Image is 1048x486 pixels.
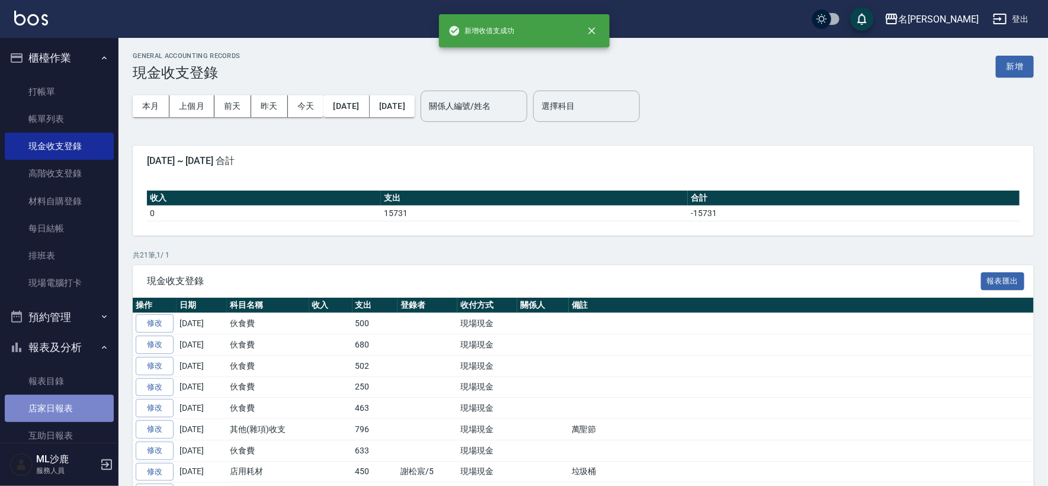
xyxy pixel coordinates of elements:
span: [DATE] ~ [DATE] 合計 [147,155,1020,167]
a: 修改 [136,378,174,397]
th: 科目名稱 [227,298,309,313]
td: 其他(雜項)收支 [227,419,309,440]
span: 新增收借支成功 [448,25,515,37]
td: [DATE] [177,355,227,376]
button: close [579,18,605,44]
th: 合計 [688,191,1020,206]
a: 現場電腦打卡 [5,269,114,297]
button: save [850,7,874,31]
p: 服務人員 [36,465,97,476]
a: 新增 [996,60,1034,72]
a: 修改 [136,336,174,354]
td: 現場現金 [457,440,517,461]
th: 支出 [352,298,398,313]
h3: 現金收支登錄 [133,65,241,81]
th: 收入 [147,191,381,206]
img: Person [9,453,33,477]
td: 店用耗材 [227,461,309,482]
button: [DATE] [323,95,369,117]
span: 現金收支登錄 [147,275,981,287]
button: 名[PERSON_NAME] [880,7,983,31]
th: 支出 [381,191,688,206]
td: 250 [352,376,398,398]
td: 463 [352,398,398,419]
td: 633 [352,440,398,461]
button: 今天 [288,95,324,117]
button: 昨天 [251,95,288,117]
th: 操作 [133,298,177,313]
td: 796 [352,419,398,440]
a: 修改 [136,442,174,460]
a: 高階收支登錄 [5,160,114,187]
td: 伙食費 [227,376,309,398]
a: 排班表 [5,242,114,269]
a: 打帳單 [5,78,114,105]
td: [DATE] [177,313,227,334]
button: 新增 [996,56,1034,78]
td: 現場現金 [457,334,517,356]
td: 伙食費 [227,440,309,461]
td: 680 [352,334,398,356]
td: 500 [352,313,398,334]
td: 現場現金 [457,398,517,419]
a: 報表匯出 [981,275,1025,286]
td: 現場現金 [457,461,517,482]
td: 現場現金 [457,419,517,440]
td: 現場現金 [457,355,517,376]
td: 伙食費 [227,355,309,376]
a: 修改 [136,420,174,439]
h2: GENERAL ACCOUNTING RECORDS [133,52,241,60]
button: 本月 [133,95,169,117]
a: 修改 [136,399,174,417]
button: 報表及分析 [5,332,114,363]
td: 伙食費 [227,334,309,356]
td: [DATE] [177,334,227,356]
td: [DATE] [177,376,227,398]
td: [DATE] [177,419,227,440]
td: 伙食費 [227,398,309,419]
td: 0 [147,205,381,221]
a: 店家日報表 [5,395,114,422]
th: 收付方式 [457,298,517,313]
button: 上個月 [169,95,214,117]
td: [DATE] [177,398,227,419]
button: 報表匯出 [981,272,1025,291]
a: 現金收支登錄 [5,133,114,160]
td: 現場現金 [457,313,517,334]
img: Logo [14,11,48,25]
h5: ML沙鹿 [36,453,97,465]
th: 收入 [309,298,352,313]
td: 15731 [381,205,688,221]
button: 櫃檯作業 [5,43,114,73]
td: 萬聖節 [569,419,1034,440]
th: 備註 [569,298,1034,313]
a: 帳單列表 [5,105,114,133]
a: 修改 [136,314,174,333]
td: 現場現金 [457,376,517,398]
button: [DATE] [370,95,415,117]
td: 502 [352,355,398,376]
a: 互助日報表 [5,422,114,449]
th: 日期 [177,298,227,313]
button: 預約管理 [5,302,114,333]
a: 修改 [136,463,174,481]
a: 報表目錄 [5,368,114,395]
td: 450 [352,461,398,482]
td: 垃圾桶 [569,461,1034,482]
a: 每日結帳 [5,215,114,242]
button: 登出 [988,8,1034,30]
a: 修改 [136,357,174,375]
th: 關係人 [517,298,569,313]
a: 材料自購登錄 [5,188,114,215]
td: 謝松宸/5 [398,461,457,482]
button: 前天 [214,95,251,117]
p: 共 21 筆, 1 / 1 [133,250,1034,260]
td: [DATE] [177,440,227,461]
td: -15731 [688,205,1020,221]
td: 伙食費 [227,313,309,334]
th: 登錄者 [398,298,457,313]
div: 名[PERSON_NAME] [899,12,979,27]
td: [DATE] [177,461,227,482]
